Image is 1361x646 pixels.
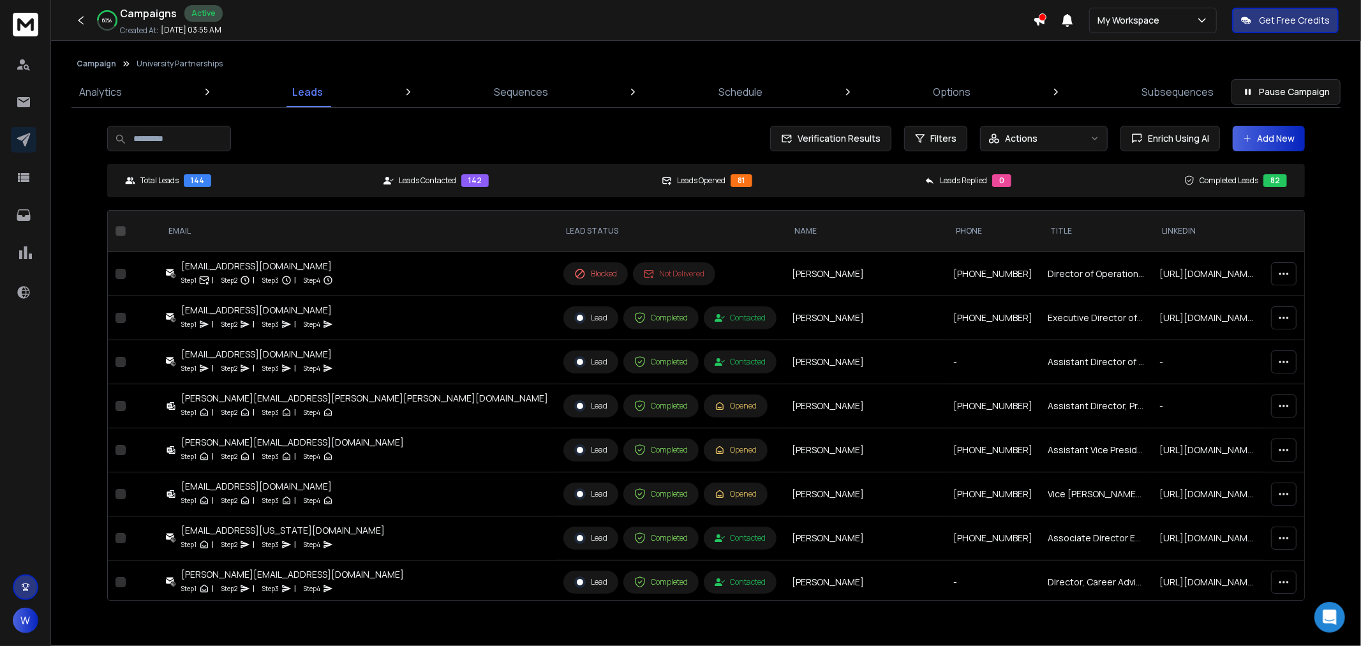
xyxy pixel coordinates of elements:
[930,132,956,145] span: Filters
[212,494,214,507] p: |
[634,356,688,368] div: Completed
[1152,472,1263,516] td: [URL][DOMAIN_NAME][PERSON_NAME]
[158,211,556,252] th: EMAIL
[715,445,757,455] div: Opened
[784,472,946,516] td: [PERSON_NAME]
[253,494,255,507] p: |
[634,444,688,456] div: Completed
[294,406,296,419] p: |
[181,568,404,581] div: [PERSON_NAME][EMAIL_ADDRESS][DOMAIN_NAME]
[253,406,255,419] p: |
[1152,384,1263,428] td: -
[574,312,607,324] div: Lead
[253,362,255,375] p: |
[294,582,296,595] p: |
[212,406,214,419] p: |
[221,318,237,331] p: Step 2
[556,211,784,252] th: LEAD STATUS
[221,450,237,463] p: Step 2
[946,472,1040,516] td: [PHONE_NUMBER]
[304,406,320,419] p: Step 4
[1233,126,1305,151] button: Add New
[1152,428,1263,472] td: [URL][DOMAIN_NAME]
[294,450,296,463] p: |
[792,132,881,145] span: Verification Results
[181,260,333,273] div: [EMAIL_ADDRESS][DOMAIN_NAME]
[13,608,38,633] button: W
[1143,132,1209,145] span: Enrich Using AI
[644,269,704,279] div: Not Delivered
[262,494,279,507] p: Step 3
[181,436,404,449] div: [PERSON_NAME][EMAIL_ADDRESS][DOMAIN_NAME]
[79,84,122,100] p: Analytics
[221,494,237,507] p: Step 2
[715,357,766,367] div: Contacted
[181,524,385,537] div: [EMAIL_ADDRESS][US_STATE][DOMAIN_NAME]
[784,340,946,384] td: [PERSON_NAME]
[262,450,279,463] p: Step 3
[221,406,237,419] p: Step 2
[634,400,688,412] div: Completed
[486,77,556,107] a: Sequences
[1263,174,1287,187] div: 82
[304,538,320,551] p: Step 4
[1040,428,1152,472] td: Assistant Vice President, Executive Director for the Career Center
[262,406,279,419] p: Step 3
[262,362,279,375] p: Step 3
[634,488,688,500] div: Completed
[574,444,607,456] div: Lead
[262,318,279,331] p: Step 3
[212,274,214,287] p: |
[1259,14,1330,27] p: Get Free Credits
[77,59,116,69] button: Campaign
[933,84,971,100] p: Options
[634,312,688,324] div: Completed
[181,304,333,317] div: [EMAIL_ADDRESS][DOMAIN_NAME]
[181,582,197,595] p: Step 1
[784,384,946,428] td: [PERSON_NAME]
[212,450,214,463] p: |
[184,5,223,22] div: Active
[926,77,979,107] a: Options
[784,560,946,605] td: [PERSON_NAME]
[120,26,158,36] p: Created At:
[946,252,1040,296] td: [PHONE_NUMBER]
[731,174,752,187] div: 81
[946,560,1040,605] td: -
[1040,296,1152,340] td: Executive Director of Student Services
[1152,516,1263,560] td: [URL][DOMAIN_NAME]
[715,489,757,499] div: Opened
[181,480,333,493] div: [EMAIL_ADDRESS][DOMAIN_NAME]
[946,211,1040,252] th: Phone
[1152,252,1263,296] td: [URL][DOMAIN_NAME]
[181,318,197,331] p: Step 1
[715,577,766,587] div: Contacted
[770,126,891,151] button: Verification Results
[1232,8,1339,33] button: Get Free Credits
[946,384,1040,428] td: [PHONE_NUMBER]
[1120,126,1220,151] button: Enrich Using AI
[181,406,197,419] p: Step 1
[946,296,1040,340] td: [PHONE_NUMBER]
[1097,14,1164,27] p: My Workspace
[294,538,296,551] p: |
[253,538,255,551] p: |
[677,176,725,186] p: Leads Opened
[285,77,331,107] a: Leads
[494,84,548,100] p: Sequences
[1152,340,1263,384] td: -
[634,532,688,544] div: Completed
[1152,211,1263,252] th: LinkedIn
[221,538,237,551] p: Step 2
[784,428,946,472] td: [PERSON_NAME]
[461,174,489,187] div: 142
[262,274,279,287] p: Step 3
[294,362,296,375] p: |
[711,77,770,107] a: Schedule
[399,176,456,186] p: Leads Contacted
[574,268,617,280] div: Blocked
[253,582,255,595] p: |
[161,25,221,35] p: [DATE] 03:55 AM
[784,296,946,340] td: [PERSON_NAME]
